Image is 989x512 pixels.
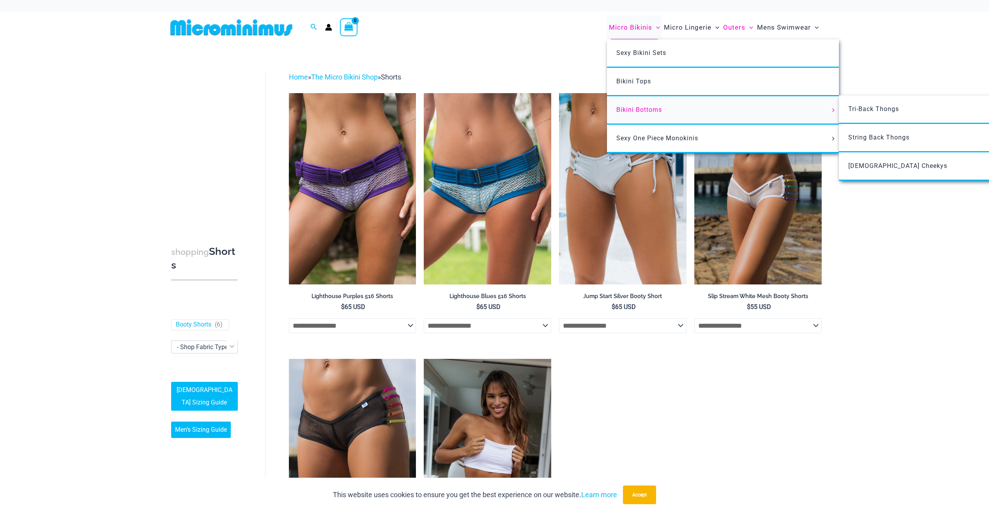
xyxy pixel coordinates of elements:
[747,303,750,311] span: $
[848,134,909,141] span: String Back Thongs
[215,321,223,329] span: ( )
[721,16,755,39] a: OutersMenu ToggleMenu Toggle
[333,489,617,501] p: This website uses cookies to ensure you get the best experience on our website.
[616,49,666,56] span: Sexy Bikini Sets
[311,73,378,81] a: The Micro Bikini Shop
[289,293,416,300] h2: Lighthouse Purples 516 Shorts
[217,321,220,328] span: 6
[289,73,308,81] a: Home
[664,18,711,37] span: Micro Lingerie
[476,303,480,311] span: $
[616,134,698,142] span: Sexy One Piece Monokinis
[424,293,551,300] h2: Lighthouse Blues 516 Shorts
[559,93,686,284] img: Jump Start Silver 5594 Shorts 01
[171,341,238,353] span: - Shop Fabric Type
[167,19,295,36] img: MM SHOP LOGO FLAT
[652,18,660,37] span: Menu Toggle
[176,321,211,329] a: Booty Shorts
[757,18,811,37] span: Mens Swimwear
[747,303,771,311] bdi: 55 USD
[755,16,821,39] a: Mens SwimwearMenu ToggleMenu Toggle
[811,18,819,37] span: Menu Toggle
[609,18,652,37] span: Micro Bikinis
[340,18,358,36] a: View Shopping Cart, empty
[381,73,401,81] span: Shorts
[607,125,839,153] a: Sexy One Piece MonokinisMenu ToggleMenu Toggle
[694,93,822,284] img: Slip Stream White Multi 5024 Shorts 08
[848,105,899,113] span: Tri-Back Thongs
[694,293,822,303] a: Slip Stream White Mesh Booty Shorts
[606,14,822,41] nav: Site Navigation
[476,303,501,311] bdi: 65 USD
[607,16,662,39] a: Micro BikinisMenu ToggleMenu Toggle
[607,96,839,125] a: Bikini BottomsMenu ToggleMenu Toggle
[612,303,615,311] span: $
[289,293,416,303] a: Lighthouse Purples 516 Shorts
[616,78,651,85] span: Bikini Tops
[289,73,401,81] span: » »
[559,93,686,284] a: Jump Start Silver 5594 Shorts 01Jump Start Silver 5594 Shorts 02Jump Start Silver 5594 Shorts 02
[581,491,617,499] a: Learn more
[711,18,719,37] span: Menu Toggle
[424,293,551,303] a: Lighthouse Blues 516 Shorts
[829,108,837,112] span: Menu Toggle
[616,106,662,113] span: Bikini Bottoms
[341,303,365,311] bdi: 65 USD
[662,16,721,39] a: Micro LingerieMenu ToggleMenu Toggle
[559,293,686,303] a: Jump Start Silver Booty Short
[424,93,551,284] a: Lighthouse Blues 516 Short 01Lighthouse Blues 516 Short 03Lighthouse Blues 516 Short 03
[171,382,238,411] a: [DEMOGRAPHIC_DATA] Sizing Guide
[559,293,686,300] h2: Jump Start Silver Booty Short
[171,245,238,272] h3: Shorts
[424,93,551,284] img: Lighthouse Blues 516 Short 01
[171,65,241,221] iframe: TrustedSite Certified
[745,18,753,37] span: Menu Toggle
[172,341,237,353] span: - Shop Fabric Type
[171,422,231,438] a: Men’s Sizing Guide
[289,93,416,284] img: Lighthouse Purples 516 Short 01
[341,303,345,311] span: $
[310,23,317,32] a: Search icon link
[848,162,947,169] span: [DEMOGRAPHIC_DATA] Cheekys
[177,343,228,351] span: - Shop Fabric Type
[612,303,636,311] bdi: 65 USD
[623,486,656,504] button: Accept
[694,293,822,300] h2: Slip Stream White Mesh Booty Shorts
[723,18,745,37] span: Outers
[171,247,209,257] span: shopping
[607,68,839,96] a: Bikini Tops
[829,137,837,141] span: Menu Toggle
[325,24,332,31] a: Account icon link
[289,93,416,284] a: Lighthouse Purples 516 Short 01Lighthouse Purples 3668 Crop Top 516 Short 01Lighthouse Purples 36...
[607,39,839,68] a: Sexy Bikini Sets
[694,93,822,284] a: Slip Stream White Multi 5024 Shorts 08Slip Stream White Multi 5024 Shorts 10Slip Stream White Mul...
